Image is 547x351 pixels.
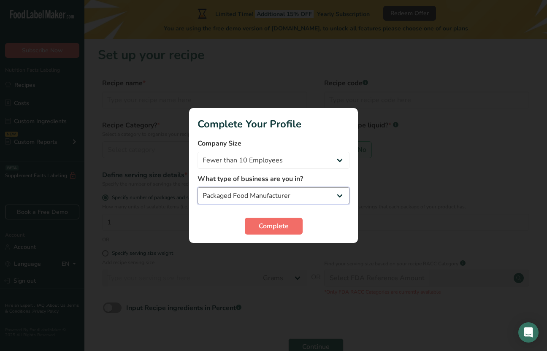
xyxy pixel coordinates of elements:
label: Company Size [198,138,349,148]
div: Open Intercom Messenger [518,322,539,343]
h1: Complete Your Profile [198,116,349,132]
label: What type of business are you in? [198,174,349,184]
span: Complete [259,221,289,231]
button: Complete [245,218,303,235]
